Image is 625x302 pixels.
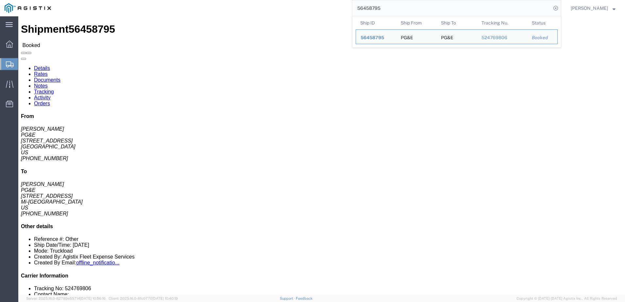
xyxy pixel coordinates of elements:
span: 56458795 [361,35,384,40]
span: Copyright © [DATE]-[DATE] Agistix Inc., All Rights Reserved [516,296,617,301]
div: PG&E [441,30,453,44]
div: 524769806 [481,34,523,41]
span: Server: 2025.16.0-82789e55714 [26,296,106,300]
a: Support [280,296,296,300]
input: Search for shipment number, reference number [352,0,551,16]
th: Ship ID [356,16,396,29]
span: Deni Smith [571,5,608,12]
table: Search Results [356,16,561,47]
img: logo [5,3,51,13]
div: PG&E [401,30,413,44]
span: [DATE] 10:56:16 [80,296,106,300]
th: Ship To [436,16,477,29]
button: [PERSON_NAME] [570,4,616,12]
th: Tracking Nu. [477,16,528,29]
a: Feedback [296,296,312,300]
div: 56458795 [361,34,392,41]
div: Booked [532,34,553,41]
iframe: FS Legacy Container [18,16,625,295]
th: Ship From [396,16,437,29]
span: [DATE] 10:40:19 [152,296,178,300]
span: Client: 2025.16.0-8fc0770 [109,296,178,300]
th: Status [527,16,558,29]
